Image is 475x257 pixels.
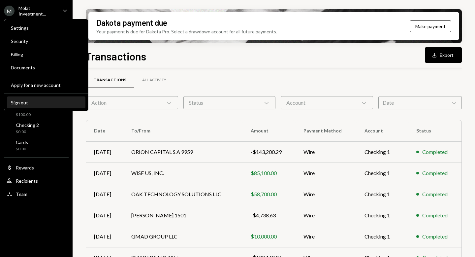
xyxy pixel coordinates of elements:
[4,137,69,153] a: Cards$0.00
[422,190,448,198] div: Completed
[11,82,81,88] div: Apply for a new account
[16,139,28,145] div: Cards
[296,226,357,247] td: Wire
[94,233,115,240] div: [DATE]
[16,178,38,184] div: Recipients
[422,148,448,156] div: Completed
[123,226,243,247] td: GMAD GROUP LLC
[123,184,243,205] td: OAK TECHNOLOGY SOLUTIONS LLC
[4,188,69,200] a: Team
[86,50,146,63] h1: Transactions
[7,35,85,47] a: Security
[94,148,115,156] div: [DATE]
[357,205,408,226] td: Checking 1
[11,25,81,31] div: Settings
[296,120,357,141] th: Payment Method
[410,20,451,32] button: Make payment
[123,141,243,163] td: ORION CAPITAL S.A 9959
[4,175,69,187] a: Recipients
[123,120,243,141] th: To/From
[422,211,448,219] div: Completed
[281,96,373,109] div: Account
[296,184,357,205] td: Wire
[11,38,81,44] div: Security
[251,233,288,240] div: $10,000.00
[357,226,408,247] td: Checking 1
[86,72,134,89] a: Transactions
[357,120,408,141] th: Account
[7,22,85,34] a: Settings
[123,205,243,226] td: [PERSON_NAME] 1501
[296,141,357,163] td: Wire
[86,96,178,109] div: Action
[11,65,81,70] div: Documents
[18,5,57,17] div: Molat Investment...
[16,191,27,197] div: Team
[296,163,357,184] td: Wire
[16,112,34,118] div: $100.00
[94,169,115,177] div: [DATE]
[183,96,276,109] div: Status
[425,47,462,63] button: Export
[251,190,288,198] div: $58,700.00
[16,129,39,135] div: $0.00
[378,96,462,109] div: Date
[7,61,85,73] a: Documents
[94,211,115,219] div: [DATE]
[357,184,408,205] td: Checking 1
[134,72,174,89] a: All Activity
[251,148,288,156] div: -$143,200.29
[408,120,461,141] th: Status
[94,77,126,83] div: Transactions
[7,97,85,109] button: Sign out
[96,17,167,28] div: Dakota payment due
[123,163,243,184] td: WISE US, INC.
[422,233,448,240] div: Completed
[7,48,85,60] a: Billing
[4,120,69,136] a: Checking 2$0.00
[422,169,448,177] div: Completed
[357,163,408,184] td: Checking 1
[16,122,39,128] div: Checking 2
[11,100,81,105] div: Sign out
[4,162,69,173] a: Rewards
[4,6,15,16] div: M
[96,28,277,35] div: Your payment is due for Dakota Pro. Select a drawdown account for all future payments.
[94,190,115,198] div: [DATE]
[243,120,296,141] th: Amount
[11,52,81,57] div: Billing
[16,146,28,152] div: $0.00
[296,205,357,226] td: Wire
[142,77,166,83] div: All Activity
[251,211,288,219] div: -$4,738.63
[86,120,123,141] th: Date
[357,141,408,163] td: Checking 1
[7,79,85,91] button: Apply for a new account
[16,165,34,170] div: Rewards
[251,169,288,177] div: $85,100.00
